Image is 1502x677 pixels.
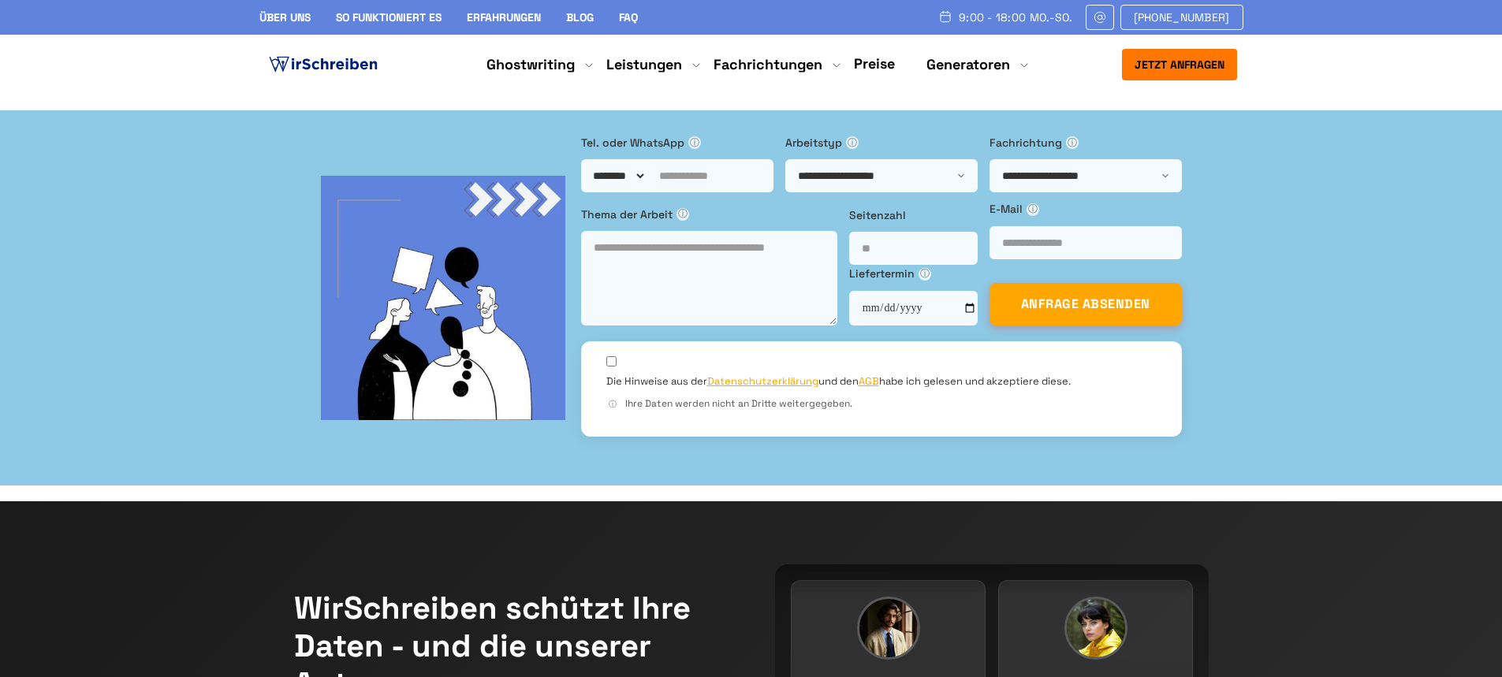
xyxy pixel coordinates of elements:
span: [PHONE_NUMBER] [1134,11,1230,24]
img: logo ghostwriter-österreich [266,53,381,76]
label: E-Mail [990,200,1182,218]
span: ⓘ [919,268,931,281]
span: 9:00 - 18:00 Mo.-So. [959,11,1073,24]
a: So funktioniert es [336,10,442,24]
a: Blog [566,10,594,24]
label: Thema der Arbeit [581,206,837,223]
img: bg [321,176,565,420]
a: Preise [854,54,895,73]
a: Leistungen [606,55,682,74]
label: Die Hinweise aus der und den habe ich gelesen und akzeptiere diese. [606,374,1071,389]
label: Seitenzahl [849,206,978,224]
img: Schedule [938,10,952,23]
img: Email [1093,11,1107,24]
a: [PHONE_NUMBER] [1120,5,1243,30]
a: Erfahrungen [467,10,541,24]
button: ANFRAGE ABSENDEN [990,283,1182,325]
a: Datenschutzerklärung [707,374,818,388]
a: AGB [859,374,879,388]
button: Jetzt anfragen [1122,49,1237,80]
label: Liefertermin [849,265,978,282]
span: ⓘ [606,398,619,411]
label: Fachrichtung [990,134,1182,151]
a: Generatoren [926,55,1010,74]
span: ⓘ [676,208,689,221]
a: FAQ [619,10,638,24]
span: ⓘ [846,136,859,149]
a: Fachrichtungen [714,55,822,74]
span: ⓘ [688,136,701,149]
label: Arbeitstyp [785,134,978,151]
a: Über uns [259,10,311,24]
div: Ihre Daten werden nicht an Dritte weitergegeben. [606,396,1157,411]
span: ⓘ [1066,136,1079,149]
a: Ghostwriting [486,55,575,74]
label: Tel. oder WhatsApp [581,134,773,151]
span: ⓘ [1027,203,1039,216]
